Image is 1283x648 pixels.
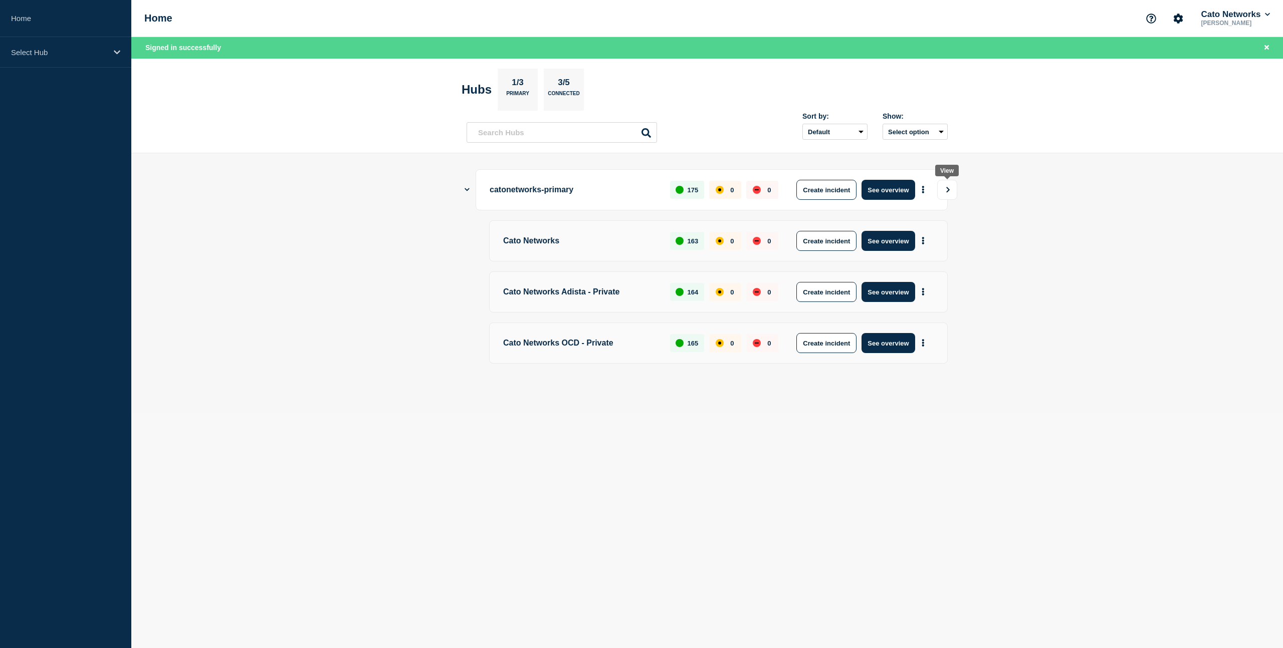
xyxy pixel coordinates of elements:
p: Select Hub [11,48,107,57]
p: 164 [688,288,699,296]
div: up [676,237,684,245]
button: Show Connected Hubs [465,186,470,194]
p: [PERSON_NAME] [1199,20,1272,27]
p: 1/3 [508,78,528,91]
button: More actions [917,181,930,199]
span: Signed in successfully [145,44,221,52]
p: 0 [767,237,771,245]
button: See overview [862,180,915,200]
div: up [676,339,684,347]
button: Create incident [796,231,857,251]
div: up [676,186,684,194]
button: Create incident [796,282,857,302]
button: Support [1141,8,1162,29]
button: See overview [862,333,915,353]
button: More actions [917,334,930,353]
div: Show: [883,112,948,120]
p: Cato Networks [503,231,659,251]
button: Account settings [1168,8,1189,29]
button: Select option [883,124,948,140]
div: down [753,237,761,245]
input: Search Hubs [467,122,657,143]
button: Cato Networks [1199,10,1272,20]
p: 175 [688,186,699,194]
p: 0 [730,186,734,194]
p: 0 [730,340,734,347]
button: More actions [917,232,930,250]
button: View [937,180,957,200]
h1: Home [144,13,172,24]
p: 0 [730,288,734,296]
p: 3/5 [554,78,574,91]
div: affected [716,288,724,296]
button: More actions [917,283,930,301]
div: down [753,339,761,347]
div: affected [716,339,724,347]
button: See overview [862,231,915,251]
p: 0 [767,186,771,194]
div: down [753,288,761,296]
div: up [676,288,684,296]
button: Create incident [796,180,857,200]
div: down [753,186,761,194]
p: Primary [506,91,529,101]
div: affected [716,237,724,245]
h2: Hubs [462,83,492,97]
p: 0 [767,288,771,296]
p: Cato Networks OCD - Private [503,333,659,353]
p: Connected [548,91,579,101]
select: Sort by [802,124,868,140]
p: 0 [767,340,771,347]
p: Cato Networks Adista - Private [503,282,659,302]
div: View [940,167,954,174]
div: Sort by: [802,112,868,120]
button: See overview [862,282,915,302]
p: 165 [688,340,699,347]
button: Create incident [796,333,857,353]
p: catonetworks-primary [490,180,659,200]
div: affected [716,186,724,194]
p: 0 [730,237,734,245]
button: Close banner [1260,42,1273,54]
p: 163 [688,237,699,245]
